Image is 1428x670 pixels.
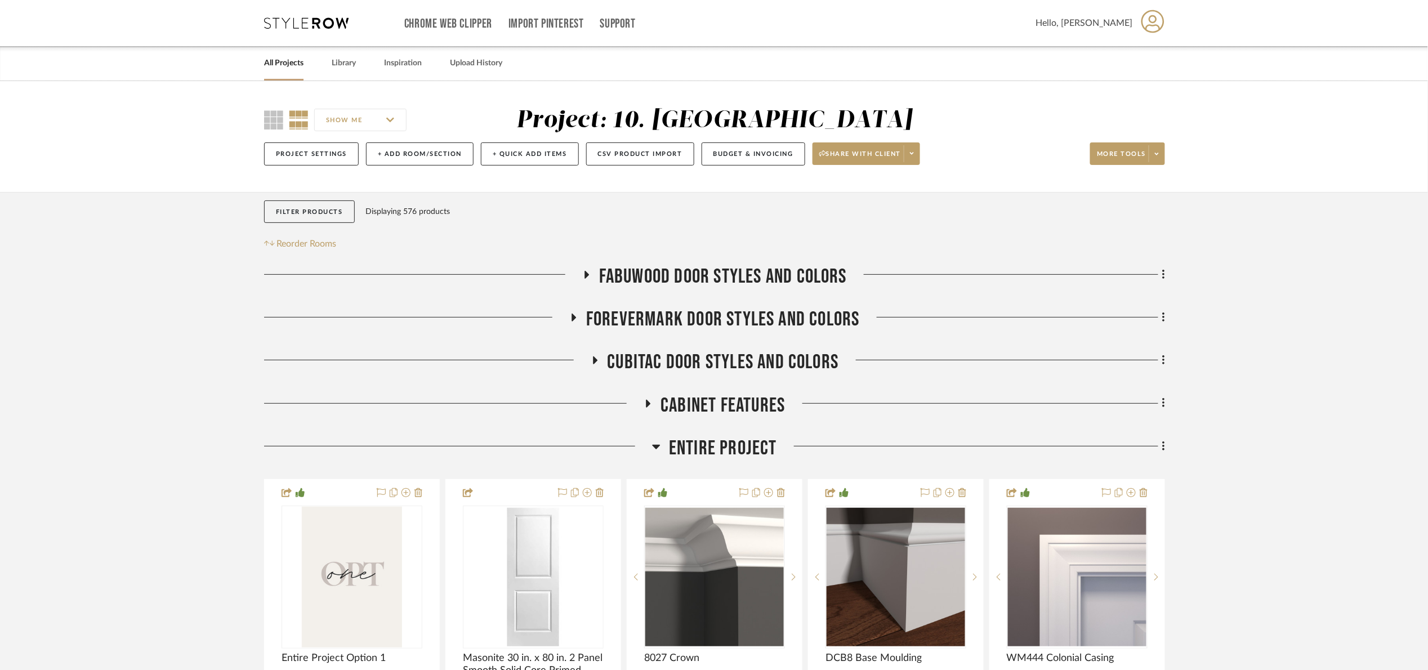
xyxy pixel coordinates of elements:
[608,350,839,374] span: CUBITAC DOOR STYLES AND COLORS
[813,142,921,165] button: Share with client
[508,19,584,29] a: Import Pinterest
[332,56,356,71] a: Library
[404,19,492,29] a: Chrome Web Clipper
[282,652,386,664] span: Entire Project Option 1
[1036,16,1133,30] span: Hello, [PERSON_NAME]
[586,307,860,332] span: FOREVERMARK DOOR STYLES AND COLORS
[586,142,694,166] button: CSV Product Import
[1008,508,1146,646] img: WM444 Colonial Casing
[600,19,636,29] a: Support
[384,56,422,71] a: Inspiration
[702,142,805,166] button: Budget & Invoicing
[302,507,403,647] img: Entire Project Option 1
[264,56,304,71] a: All Projects
[481,142,579,166] button: + Quick Add Items
[825,652,922,664] span: DCB8 Base Moulding
[669,436,777,461] span: Entire Project
[661,394,785,418] span: Cabinet Features
[264,200,355,224] button: Filter Products
[366,142,474,166] button: + Add Room/Section
[1007,652,1114,664] span: WM444 Colonial Casing
[1090,142,1165,165] button: More tools
[264,142,359,166] button: Project Settings
[1097,150,1146,167] span: More tools
[819,150,902,167] span: Share with client
[599,265,847,289] span: FABUWOOD DOOR STYLES AND COLORS
[264,237,337,251] button: Reorder Rooms
[645,508,784,646] img: 8027 Crown
[464,508,603,646] img: Masonite 30 in. x 80 in. 2 Panel Smooth Solid Core Primed Composite Interior Door Slab
[644,652,699,664] span: 8027 Crown
[366,200,450,223] div: Displaying 576 products
[827,508,965,646] img: DCB8 Base Moulding
[450,56,502,71] a: Upload History
[277,237,337,251] span: Reorder Rooms
[517,109,913,132] div: Project: 10. [GEOGRAPHIC_DATA]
